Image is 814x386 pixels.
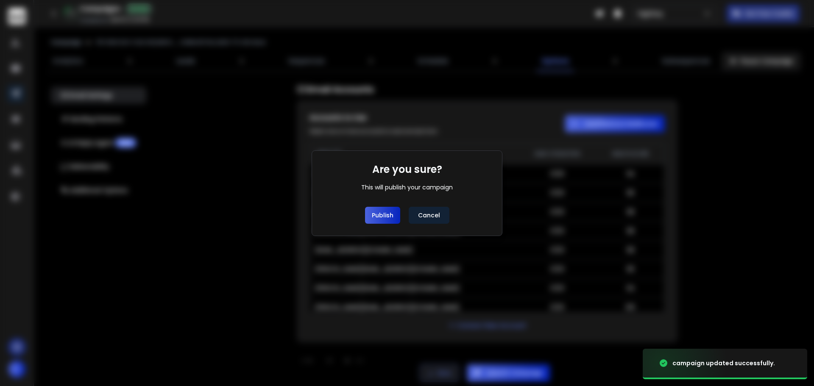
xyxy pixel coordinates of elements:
[672,359,775,367] div: campaign updated successfully.
[365,207,400,224] button: Publish
[372,163,442,176] h1: Are you sure?
[409,207,449,224] button: Cancel
[361,183,453,192] div: This will publish your campaign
